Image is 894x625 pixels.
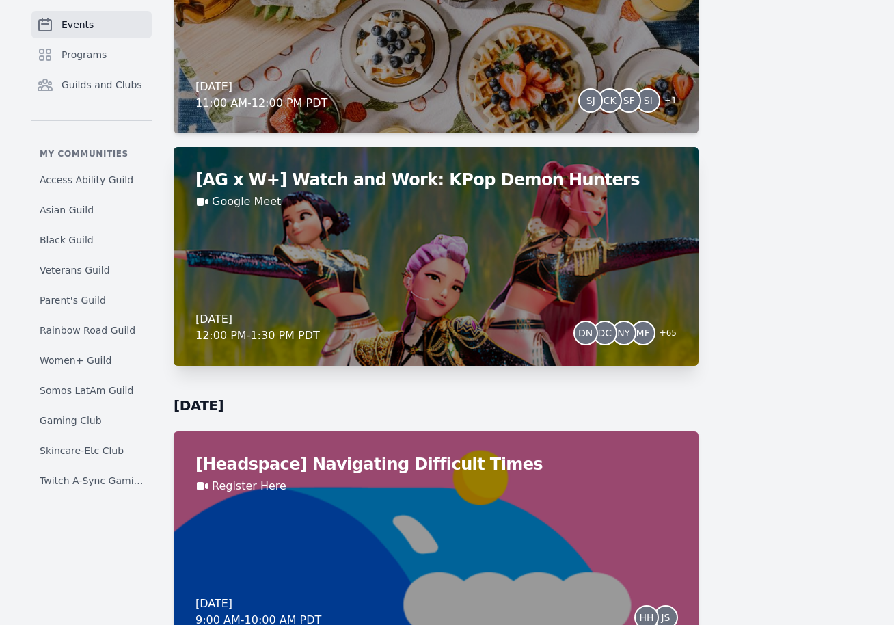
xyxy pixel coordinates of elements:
[40,203,94,217] span: Asian Guild
[212,478,286,494] a: Register Here
[31,198,152,222] a: Asian Guild
[40,233,94,247] span: Black Guild
[40,384,133,397] span: Somos LatAm Guild
[31,288,152,312] a: Parent's Guild
[31,148,152,159] p: My communities
[31,11,152,38] a: Events
[40,173,133,187] span: Access Ability Guild
[623,96,635,105] span: SF
[639,613,653,622] span: HH
[174,147,699,366] a: [AG x W+] Watch and Work: KPop Demon HuntersGoogle Meet[DATE]12:00 PM-1:30 PM PDTDNDCNYMF+65
[31,41,152,68] a: Programs
[578,328,593,338] span: DN
[195,79,327,111] div: [DATE] 11:00 AM - 12:00 PM PDT
[661,613,670,622] span: JS
[597,328,612,338] span: DC
[40,323,135,337] span: Rainbow Road Guild
[40,263,110,277] span: Veterans Guild
[40,354,111,367] span: Women+ Guild
[31,378,152,403] a: Somos LatAm Guild
[617,328,630,338] span: NY
[31,468,152,493] a: Twitch A-Sync Gaming (TAG) Club
[40,414,102,427] span: Gaming Club
[62,78,142,92] span: Guilds and Clubs
[195,169,677,191] h2: [AG x W+] Watch and Work: KPop Demon Hunters
[31,348,152,373] a: Women+ Guild
[604,96,617,105] span: CK
[195,453,677,475] h2: [Headspace] Navigating Difficult Times
[40,293,106,307] span: Parent's Guild
[636,328,650,338] span: MF
[31,408,152,433] a: Gaming Club
[31,318,152,343] a: Rainbow Road Guild
[195,311,320,344] div: [DATE] 12:00 PM - 1:30 PM PDT
[40,444,124,457] span: Skincare-Etc Club
[644,96,653,105] span: SI
[31,258,152,282] a: Veterans Guild
[40,474,144,488] span: Twitch A-Sync Gaming (TAG) Club
[62,48,107,62] span: Programs
[212,194,281,210] a: Google Meet
[656,92,677,111] span: + 1
[31,71,152,98] a: Guilds and Clubs
[31,168,152,192] a: Access Ability Guild
[174,396,699,415] h2: [DATE]
[31,438,152,463] a: Skincare-Etc Club
[62,18,94,31] span: Events
[31,228,152,252] a: Black Guild
[651,325,677,344] span: + 65
[31,11,152,486] nav: Sidebar
[586,96,595,105] span: SJ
